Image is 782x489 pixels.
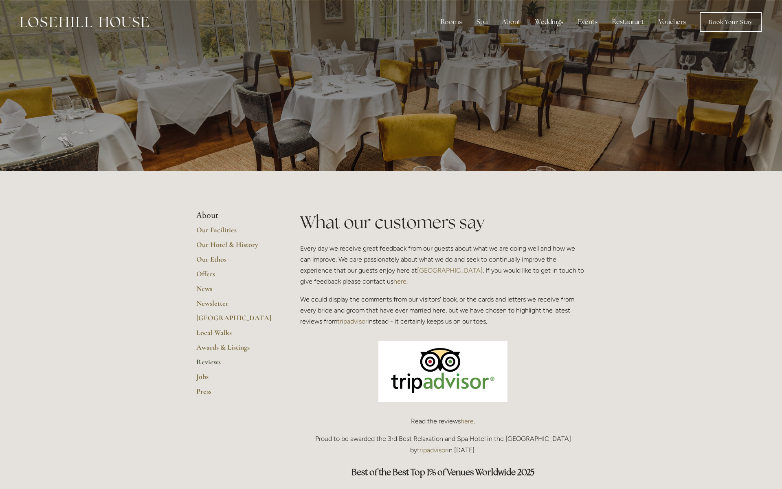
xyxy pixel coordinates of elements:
strong: Best of the Best Top 1% of Venues Worldwide 2025 [351,467,535,478]
a: Our Ethos [196,255,274,269]
a: Newsletter [196,299,274,313]
p: Every day we receive great feedback from our guests about what we are doing well and how we can i... [300,243,586,287]
img: TripAdvisor-Logo.jpg [378,341,507,402]
div: Events [571,14,604,30]
a: Local Walks [196,328,274,343]
a: Jobs [196,372,274,387]
a: Our Hotel & History [196,240,274,255]
p: We could display the comments from our visitors' book, or the cards and letters we receive from e... [300,294,586,327]
p: Proud to be awarded the 3rd Best Relaxation and Spa Hotel in the [GEOGRAPHIC_DATA] by in [DATE]. [300,433,586,455]
a: here [393,278,406,285]
h1: What our customers say [300,210,586,234]
a: [GEOGRAPHIC_DATA] [417,267,483,274]
a: Reviews [196,357,274,372]
div: Weddings [529,14,570,30]
a: Our Facilities [196,225,274,240]
li: About [196,210,274,221]
p: Read the reviews . [300,416,586,427]
a: Press [196,387,274,401]
a: Awards & Listings [196,343,274,357]
div: About [496,14,527,30]
a: [GEOGRAPHIC_DATA] [196,313,274,328]
a: Offers [196,269,274,284]
a: Vouchers [652,14,692,30]
a: here [461,417,474,425]
img: Losehill House [20,17,149,27]
div: Rooms [434,14,468,30]
a: Book Your Stay [700,12,762,32]
a: tripadvisor [337,317,367,325]
a: tripadvisor [417,446,447,454]
div: Spa [470,14,494,30]
div: Restaurant [606,14,650,30]
a: News [196,284,274,299]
